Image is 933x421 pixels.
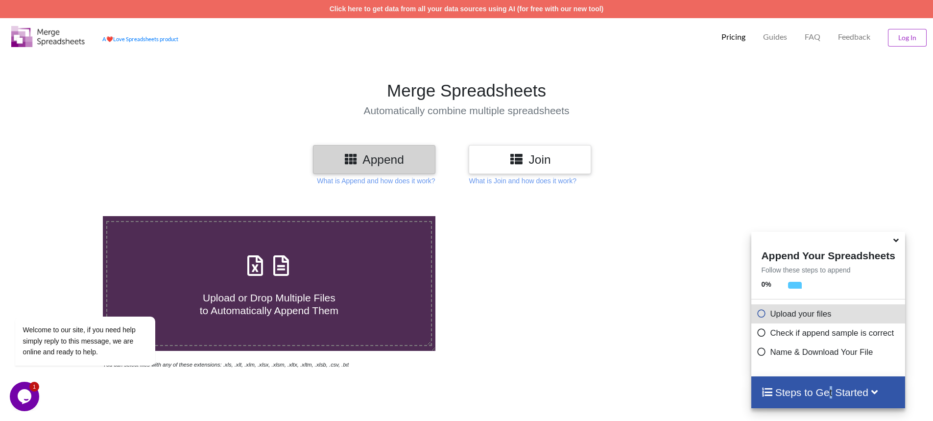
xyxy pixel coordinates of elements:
[721,32,745,42] p: Pricing
[756,308,902,320] p: Upload your files
[102,36,178,42] a: AheartLove Spreadsheets product
[763,32,787,42] p: Guides
[761,280,771,288] b: 0 %
[756,327,902,339] p: Check if append sample is correct
[11,26,85,47] img: Logo.png
[756,346,902,358] p: Name & Download Your File
[10,382,41,411] iframe: chat widget
[317,176,435,186] p: What is Append and how does it work?
[838,33,870,41] span: Feedback
[106,36,113,42] span: heart
[805,32,820,42] p: FAQ
[888,29,927,47] button: Log In
[761,386,895,398] h4: Steps to Get Started
[469,176,576,186] p: What is Join and how does it work?
[10,228,186,377] iframe: chat widget
[476,152,584,167] h3: Join
[320,152,428,167] h3: Append
[751,265,905,275] p: Follow these steps to append
[330,5,604,13] a: Click here to get data from all your data sources using AI (for free with our new tool)
[103,362,349,368] i: You can select files with any of these extensions: .xls, .xlt, .xlm, .xlsx, .xlsm, .xltx, .xltm, ...
[751,247,905,262] h4: Append Your Spreadsheets
[200,292,338,316] span: Upload or Drop Multiple Files to Automatically Append Them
